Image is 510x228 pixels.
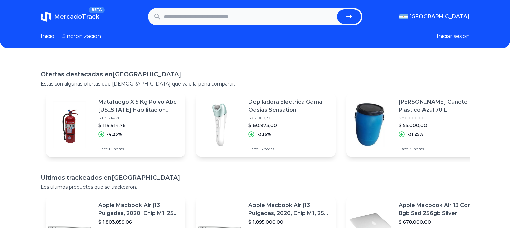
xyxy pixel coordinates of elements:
[399,98,480,114] p: [PERSON_NAME] Cuñete Plástico Azul 70 L
[196,101,243,148] img: Featured image
[248,115,330,121] p: $ 62.960,30
[41,80,470,87] p: Estas son algunas ofertas que [DEMOGRAPHIC_DATA] que vale la pena compartir.
[98,122,180,129] p: $ 119.914,76
[248,146,330,152] p: Hace 16 horas
[41,32,54,40] a: Inicio
[399,122,480,129] p: $ 55.000,00
[196,93,336,157] a: Featured imageDepiladora Eléctrica Gama Oasias Sensation$ 62.960,30$ 60.973,00-3,16%Hace 16 horas
[41,11,51,22] img: MercadoTrack
[437,32,470,40] button: Iniciar sesion
[399,14,408,19] img: Argentina
[41,70,470,79] h1: Ofertas destacadas en [GEOGRAPHIC_DATA]
[399,13,470,21] button: [GEOGRAPHIC_DATA]
[107,132,122,137] p: -4,23%
[248,122,330,129] p: $ 60.973,00
[399,115,480,121] p: $ 80.000,00
[248,201,330,217] p: Apple Macbook Air (13 Pulgadas, 2020, Chip M1, 256 Gb De Ssd, 8 Gb De Ram) - Plata
[407,132,423,137] p: -31,25%
[346,101,393,148] img: Featured image
[409,13,470,21] span: [GEOGRAPHIC_DATA]
[98,201,180,217] p: Apple Macbook Air (13 Pulgadas, 2020, Chip M1, 256 Gb De Ssd, 8 Gb De Ram) - Plata
[399,201,480,217] p: Apple Macbook Air 13 Core I5 8gb Ssd 256gb Silver
[399,146,480,152] p: Hace 15 horas
[98,98,180,114] p: Matafuego X 5 Kg Polvo Abc [US_STATE] Habilitación Extincenter
[54,13,99,20] span: MercadoTrack
[399,219,480,225] p: $ 678.000,00
[46,101,93,148] img: Featured image
[248,219,330,225] p: $ 1.895.000,00
[257,132,271,137] p: -3,16%
[41,173,470,182] h1: Ultimos trackeados en [GEOGRAPHIC_DATA]
[98,115,180,121] p: $ 125.214,76
[98,219,180,225] p: $ 1.803.859,06
[89,7,104,13] span: BETA
[346,93,486,157] a: Featured image[PERSON_NAME] Cuñete Plástico Azul 70 L$ 80.000,00$ 55.000,00-31,25%Hace 15 horas
[248,98,330,114] p: Depiladora Eléctrica Gama Oasias Sensation
[41,184,470,190] p: Los ultimos productos que se trackearon.
[46,93,185,157] a: Featured imageMatafuego X 5 Kg Polvo Abc [US_STATE] Habilitación Extincenter$ 125.214,76$ 119.914...
[41,11,99,22] a: MercadoTrackBETA
[98,146,180,152] p: Hace 12 horas
[62,32,101,40] a: Sincronizacion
